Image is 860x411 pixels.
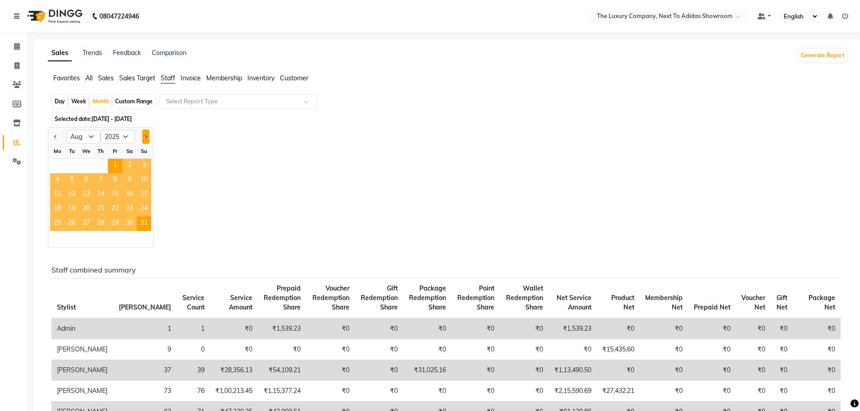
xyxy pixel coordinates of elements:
[688,381,736,402] td: ₹0
[50,217,65,231] div: Monday, August 25, 2025
[177,339,210,360] td: 0
[53,74,80,82] span: Favorites
[355,381,403,402] td: ₹0
[93,188,108,202] div: Thursday, August 14, 2025
[65,217,79,231] div: Tuesday, August 26, 2025
[83,49,102,57] a: Trends
[403,318,452,339] td: ₹0
[57,303,76,311] span: Stylist
[793,339,841,360] td: ₹0
[500,339,548,360] td: ₹0
[258,339,306,360] td: ₹0
[137,159,151,173] div: Sunday, August 3, 2025
[48,45,72,61] a: Sales
[122,188,137,202] div: Saturday, August 16, 2025
[93,202,108,217] div: Thursday, August 21, 2025
[50,173,65,188] div: Monday, August 4, 2025
[771,381,792,402] td: ₹0
[229,294,252,311] span: Service Amount
[122,217,137,231] span: 30
[771,339,792,360] td: ₹0
[688,339,736,360] td: ₹0
[137,144,151,158] div: Su
[52,129,59,144] button: Previous month
[85,74,93,82] span: All
[181,74,201,82] span: Invoice
[640,360,688,381] td: ₹0
[688,318,736,339] td: ₹0
[108,159,122,173] div: Friday, August 1, 2025
[640,339,688,360] td: ₹0
[210,339,258,360] td: ₹0
[119,74,155,82] span: Sales Target
[258,381,306,402] td: ₹1,15,377.24
[152,49,186,57] a: Comparison
[793,381,841,402] td: ₹0
[113,49,141,57] a: Feedback
[549,318,597,339] td: ₹1,539.23
[451,381,500,402] td: ₹0
[69,95,88,108] div: Week
[549,360,597,381] td: ₹1,13,490.50
[93,217,108,231] span: 28
[403,381,452,402] td: ₹0
[93,188,108,202] span: 14
[549,381,597,402] td: ₹2,15,590.69
[736,339,771,360] td: ₹0
[79,188,93,202] span: 13
[79,188,93,202] div: Wednesday, August 13, 2025
[108,217,122,231] span: 29
[52,113,134,125] span: Selected date:
[108,202,122,217] span: 22
[122,173,137,188] span: 9
[50,202,65,217] span: 18
[66,130,101,143] select: Select month
[137,217,151,231] div: Sunday, August 31, 2025
[137,202,151,217] span: 24
[137,217,151,231] span: 31
[210,318,258,339] td: ₹0
[108,173,122,188] span: 8
[65,202,79,217] div: Tuesday, August 19, 2025
[306,339,354,360] td: ₹0
[247,74,274,82] span: Inventory
[280,74,308,82] span: Customer
[264,284,301,311] span: Prepaid Redemption Share
[79,202,93,217] span: 20
[451,360,500,381] td: ₹0
[306,381,354,402] td: ₹0
[108,202,122,217] div: Friday, August 22, 2025
[113,381,177,402] td: 73
[79,144,93,158] div: We
[403,339,452,360] td: ₹0
[93,202,108,217] span: 21
[65,144,79,158] div: Tu
[51,266,841,274] h6: Staff combined summary
[113,339,177,360] td: 9
[108,144,122,158] div: Fr
[50,217,65,231] span: 25
[52,95,67,108] div: Day
[736,360,771,381] td: ₹0
[65,202,79,217] span: 19
[355,360,403,381] td: ₹0
[65,188,79,202] div: Tuesday, August 12, 2025
[108,188,122,202] div: Friday, August 15, 2025
[79,202,93,217] div: Wednesday, August 20, 2025
[640,381,688,402] td: ₹0
[79,173,93,188] div: Wednesday, August 6, 2025
[771,318,792,339] td: ₹0
[51,339,113,360] td: [PERSON_NAME]
[793,318,841,339] td: ₹0
[557,294,591,311] span: Net Service Amount
[122,159,137,173] div: Saturday, August 2, 2025
[122,188,137,202] span: 16
[611,294,634,311] span: Product Net
[451,339,500,360] td: ₹0
[108,217,122,231] div: Friday, August 29, 2025
[694,303,730,311] span: Prepaid Net
[771,360,792,381] td: ₹0
[122,144,137,158] div: Sa
[355,339,403,360] td: ₹0
[122,159,137,173] span: 2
